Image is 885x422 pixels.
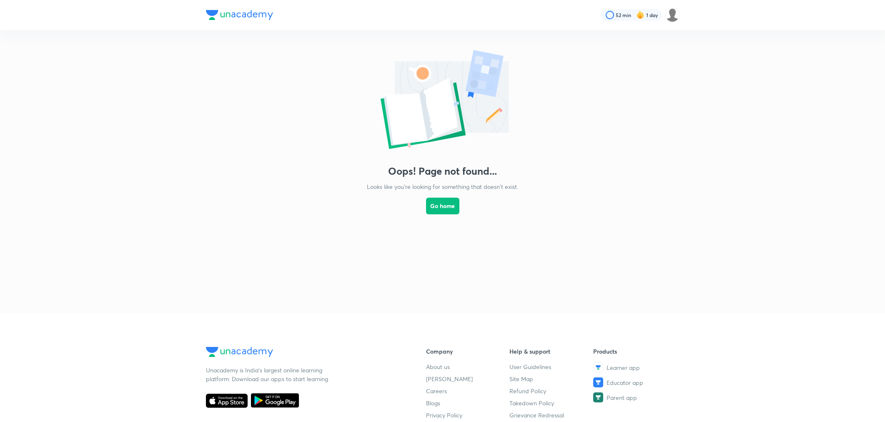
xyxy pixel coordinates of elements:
[593,392,603,402] img: Parent app
[593,362,603,372] img: Learner app
[509,347,593,356] h6: Help & support
[509,374,593,383] a: Site Map
[388,165,497,177] h3: Oops! Page not found...
[636,11,644,19] img: streak
[607,393,637,402] span: Parent app
[359,47,526,155] img: error
[206,10,273,20] img: Company Logo
[426,347,510,356] h6: Company
[426,387,447,395] span: Careers
[509,399,593,407] a: Takedown Policy
[426,362,510,371] a: About us
[206,347,273,357] img: Company Logo
[665,8,679,22] img: Vivek Patil
[593,377,603,387] img: Educator app
[607,378,643,387] span: Educator app
[426,191,459,236] a: Go home
[206,366,331,383] p: Unacademy is India’s largest online learning platform. Download our apps to start learning
[593,392,677,402] a: Parent app
[206,347,399,359] a: Company Logo
[426,399,510,407] a: Blogs
[593,377,677,387] a: Educator app
[593,362,677,372] a: Learner app
[593,347,677,356] h6: Products
[426,387,510,395] a: Careers
[367,182,518,191] p: Looks like you're looking for something that doesn't exist.
[426,374,510,383] a: [PERSON_NAME]
[426,411,510,419] a: Privacy Policy
[426,198,459,214] button: Go home
[509,362,593,371] a: User Guidelines
[509,387,593,395] a: Refund Policy
[607,363,640,372] span: Learner app
[509,411,593,419] a: Grievance Redressal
